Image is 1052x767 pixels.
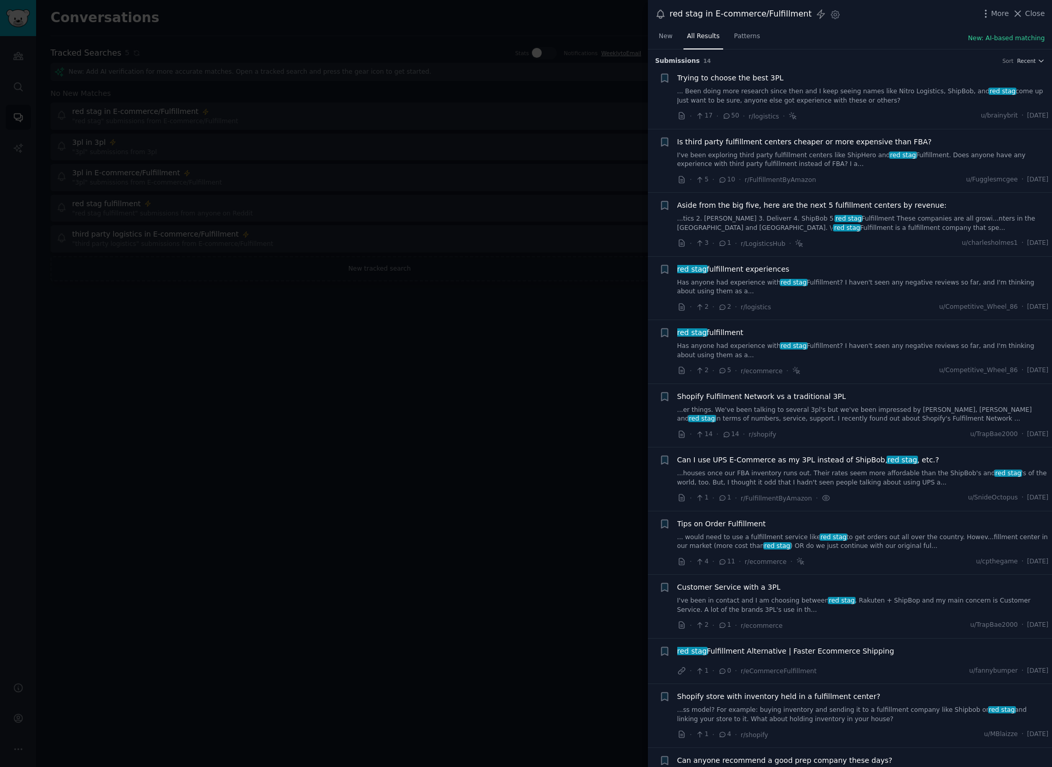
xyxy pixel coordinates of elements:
span: · [735,620,737,631]
span: red stag [989,88,1016,95]
span: · [690,729,692,740]
span: red stag [688,415,716,422]
span: fulfillment [677,327,744,338]
span: All Results [687,32,720,41]
span: red stag [763,542,791,549]
span: u/TrapBae2000 [970,621,1018,630]
span: · [1022,366,1024,375]
span: · [716,111,719,122]
span: · [739,556,741,567]
button: More [980,8,1009,19]
span: red stag [988,706,1016,713]
span: 1 [718,493,731,503]
span: red stag [834,215,862,222]
span: u/fannybumper [969,666,1017,676]
span: u/TrapBae2000 [970,430,1018,439]
span: · [690,365,692,376]
a: ...er things. We've been talking to several 3pl's but we've been impressed by [PERSON_NAME], [PER... [677,406,1049,424]
span: · [735,238,737,249]
a: Can anyone recommend a good prep company these days? [677,755,893,766]
span: 5 [695,175,708,185]
span: · [735,729,737,740]
span: · [1022,111,1024,121]
span: [DATE] [1027,666,1048,676]
span: 10 [718,175,735,185]
span: · [1022,557,1024,566]
span: r/logistics [749,113,779,120]
span: 2 [718,303,731,312]
span: · [690,665,692,676]
span: · [743,111,745,122]
span: u/MBlaizze [984,730,1018,739]
span: Patterns [734,32,760,41]
span: 14 [704,58,711,64]
span: · [712,620,714,631]
span: More [991,8,1009,19]
span: 1 [695,666,708,676]
span: red stag [676,265,708,273]
a: Aside from the big five, here are the next 5 fulfillment centers by revenue: [677,200,947,211]
a: Has anyone had experience withred stagFulfillment? I haven't seen any negative reviews so far, an... [677,342,1049,360]
button: Close [1012,8,1045,19]
span: u/SnideOctopus [968,493,1018,503]
span: red stag [820,533,847,541]
a: Is third party fulfillment centers cheaper or more expensive than FBA? [677,137,932,147]
span: Tips on Order Fulfillment [677,519,766,529]
span: · [712,493,714,504]
a: Patterns [730,28,763,49]
span: · [1022,303,1024,312]
span: · [786,365,788,376]
span: · [690,238,692,249]
span: · [690,556,692,567]
span: · [783,111,785,122]
a: red stagFulfillment Alternative | Faster Ecommerce Shipping [677,646,894,657]
span: · [735,302,737,312]
span: · [712,238,714,249]
span: Submission s [655,57,700,66]
span: · [1022,730,1024,739]
span: · [790,556,792,567]
span: r/LogisticsHub [741,240,786,247]
span: · [815,493,817,504]
span: · [1022,430,1024,439]
span: · [735,493,737,504]
span: · [690,429,692,440]
span: · [739,174,741,185]
span: · [712,174,714,185]
span: [DATE] [1027,621,1048,630]
a: Customer Service with a 3PL [677,582,781,593]
span: 1 [695,493,708,503]
span: 14 [722,430,739,439]
span: · [712,302,714,312]
span: [DATE] [1027,730,1048,739]
span: red stag [828,597,856,604]
span: · [712,729,714,740]
span: r/FulfillmentByAmazon [745,176,816,184]
span: · [789,238,791,249]
a: All Results [683,28,723,49]
a: ...tics 2. [PERSON_NAME] 3. Deliverr 4. ShipBob 5.red stagFulfillment These companies are all gro... [677,214,1049,232]
span: 2 [695,621,708,630]
span: 50 [722,111,739,121]
span: r/logistics [741,304,771,311]
a: ... would need to use a fulfillment service likered stagto get orders out all over the country. H... [677,533,1049,551]
span: [DATE] [1027,557,1048,566]
span: r/shopify [749,431,776,438]
span: r/eCommerceFulfillment [741,668,816,675]
span: · [1022,621,1024,630]
span: · [1022,175,1024,185]
span: 0 [718,666,731,676]
a: Shopify Fulfilment Network vs a traditional 3PL [677,391,846,402]
span: u/brainybrit [981,111,1018,121]
span: 1 [695,730,708,739]
span: red stag [676,328,708,337]
span: u/cpthegame [976,557,1017,566]
span: u/Fugglesmcgee [966,175,1017,185]
span: [DATE] [1027,239,1048,248]
span: · [690,493,692,504]
span: 2 [695,366,708,375]
span: fulfillment experiences [677,264,790,275]
span: [DATE] [1027,303,1048,312]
